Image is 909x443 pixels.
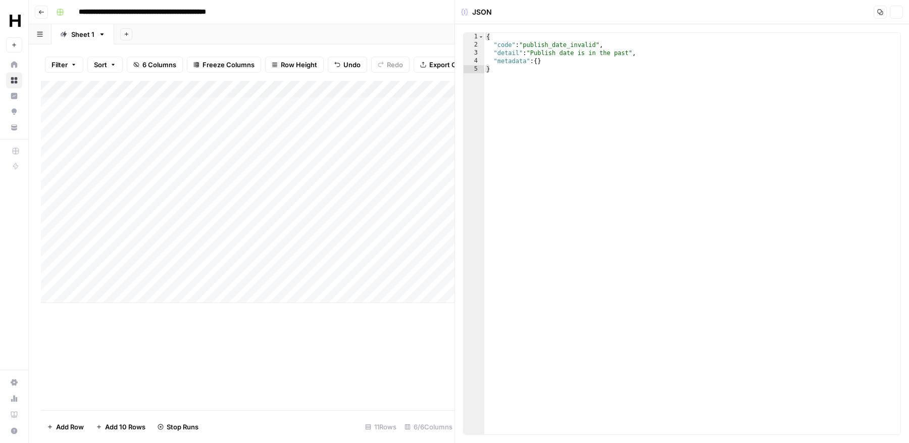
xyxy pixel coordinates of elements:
[6,8,22,33] button: Workspace: HealthJob
[464,57,484,65] div: 4
[6,407,22,423] a: Learning Hub
[464,49,484,57] div: 3
[6,390,22,407] a: Usage
[328,57,367,73] button: Undo
[203,60,255,70] span: Freeze Columns
[400,419,457,435] div: 6/6 Columns
[142,60,176,70] span: 6 Columns
[6,72,22,88] a: Browse
[87,57,123,73] button: Sort
[464,41,484,49] div: 2
[429,60,465,70] span: Export CSV
[6,104,22,120] a: Opportunities
[464,65,484,73] div: 5
[464,33,484,41] div: 1
[167,422,198,432] span: Stop Runs
[361,419,400,435] div: 11 Rows
[45,57,83,73] button: Filter
[265,57,324,73] button: Row Height
[71,29,94,39] div: Sheet 1
[6,374,22,390] a: Settings
[52,60,68,70] span: Filter
[343,60,361,70] span: Undo
[105,422,145,432] span: Add 10 Rows
[6,57,22,73] a: Home
[281,60,317,70] span: Row Height
[414,57,472,73] button: Export CSV
[478,33,484,41] span: Toggle code folding, rows 1 through 5
[6,423,22,439] button: Help + Support
[371,57,410,73] button: Redo
[90,419,151,435] button: Add 10 Rows
[6,119,22,135] a: Your Data
[387,60,403,70] span: Redo
[151,419,205,435] button: Stop Runs
[52,24,114,44] a: Sheet 1
[41,419,90,435] button: Add Row
[6,12,24,30] img: HealthJob Logo
[127,57,183,73] button: 6 Columns
[187,57,261,73] button: Freeze Columns
[6,88,22,104] a: Insights
[94,60,107,70] span: Sort
[461,7,492,17] div: JSON
[56,422,84,432] span: Add Row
